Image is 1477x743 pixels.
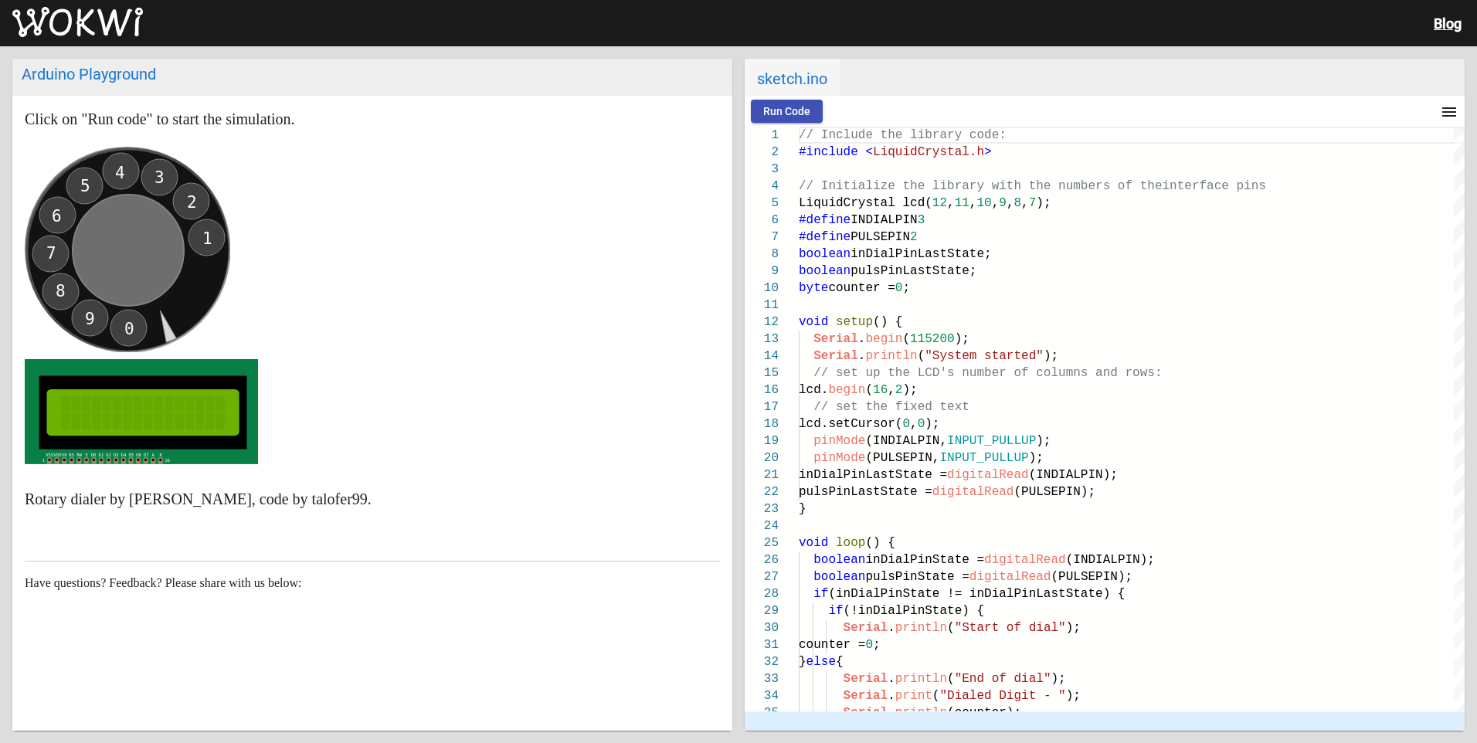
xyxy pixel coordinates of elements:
span: digitalRead [947,468,1029,482]
span: (INDIALPIN); [1066,553,1155,567]
span: ; [902,281,910,295]
span: boolean [799,264,851,278]
span: , [1021,196,1029,210]
span: setup [836,315,873,329]
div: 17 [745,399,779,416]
span: // set up the LCD's number of columns and rows: [813,366,1162,380]
span: } [799,655,806,669]
span: ( [918,349,925,363]
span: Serial [813,332,858,346]
span: #include [799,145,858,159]
div: 2 [745,144,779,161]
div: 10 [745,280,779,297]
span: counter = [828,281,895,295]
span: LiquidCrystal lcd( [799,196,932,210]
span: "Dialed Digit - " [939,689,1065,703]
span: ); [1066,689,1081,703]
div: 34 [745,687,779,704]
div: Arduino Playground [22,65,723,83]
span: , [888,383,895,397]
span: digitalRead [984,553,1066,567]
div: 24 [745,517,779,534]
span: 10 [976,196,991,210]
div: 7 [745,229,779,246]
span: begin [865,332,902,346]
span: Serial [844,706,888,720]
span: 2 [895,383,903,397]
a: Blog [1434,15,1462,32]
span: 0 [895,281,903,295]
span: sketch.ino [745,59,840,96]
div: 3 [745,161,779,178]
span: ( [947,621,955,635]
span: "System started" [925,349,1044,363]
span: boolean [799,247,851,261]
span: Serial [844,621,888,635]
span: 8 [1014,196,1021,210]
span: INPUT_PULLUP [939,451,1028,465]
div: 29 [745,602,779,619]
span: pinMode [813,434,865,448]
div: 31 [745,636,779,653]
div: 13 [745,331,779,348]
div: 23 [745,500,779,517]
span: interface pins [1162,179,1265,193]
div: 22 [745,483,779,500]
span: (!inDialPinState) { [844,604,984,618]
div: 1 [745,127,779,144]
span: , [992,196,1000,210]
span: (counter); [947,706,1021,720]
span: (INDIALPIN, [865,434,947,448]
span: println [865,349,917,363]
span: 11 [955,196,969,210]
span: INPUT_PULLUP [947,434,1036,448]
span: Serial [813,349,858,363]
span: 115200 [910,332,955,346]
div: 25 [745,534,779,551]
div: 27 [745,568,779,585]
span: . [888,621,895,635]
p: Rotary dialer by [PERSON_NAME], code by talofer99. [25,487,720,511]
span: byte [799,281,828,295]
span: () { [873,315,902,329]
div: 15 [745,365,779,382]
span: (PULSEPIN); [1051,570,1132,584]
span: ); [1066,621,1081,635]
span: < [865,145,873,159]
span: "Start of dial" [955,621,1066,635]
div: 19 [745,433,779,450]
span: Have questions? Feedback? Please share with us below: [25,576,302,589]
span: ); [955,332,969,346]
div: 32 [745,653,779,670]
span: 9 [999,196,1007,210]
span: . [888,672,895,686]
span: , [1007,196,1014,210]
div: 14 [745,348,779,365]
div: 35 [745,704,779,721]
span: > [984,145,992,159]
span: (PULSEPIN, [865,451,939,465]
span: counter = [799,638,865,652]
span: Run Code [763,105,810,117]
span: 0 [902,417,910,431]
span: ); [902,383,917,397]
span: 0 [865,638,873,652]
span: 7 [1029,196,1037,210]
div: 18 [745,416,779,433]
div: 16 [745,382,779,399]
span: #define [799,230,851,244]
span: (INDIALPIN); [1029,468,1118,482]
div: 11 [745,297,779,314]
span: lcd.setCursor( [799,417,902,431]
span: println [895,706,947,720]
span: Serial [844,672,888,686]
span: inDialPinLastState = [799,468,947,482]
div: 9 [745,263,779,280]
span: println [895,621,947,635]
span: 12 [932,196,947,210]
img: Wokwi [12,7,143,38]
span: pinMode [813,451,865,465]
span: begin [828,383,865,397]
span: PULSEPIN [851,230,910,244]
span: if [828,604,843,618]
